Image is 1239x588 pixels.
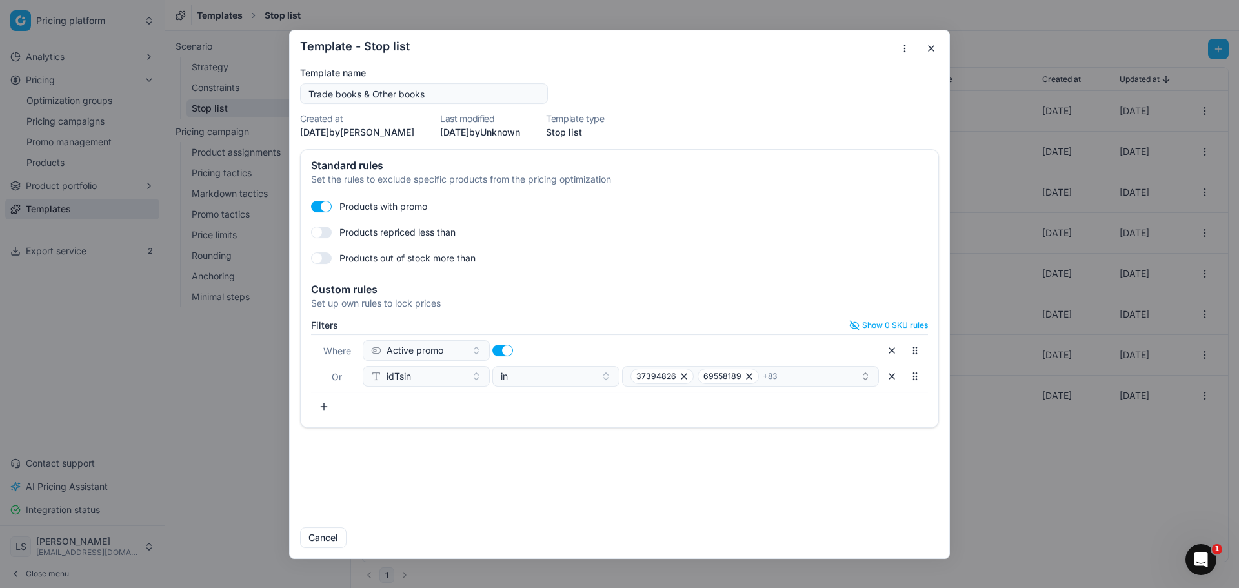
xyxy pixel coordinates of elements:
span: Active promo [387,344,443,357]
iframe: Intercom live chat [1185,544,1216,575]
label: Products repriced less than [339,226,456,239]
div: Set the rules to exclude specific products from the pricing optimization [311,173,928,186]
h2: Template - Stop list [300,41,410,52]
button: Show 0 SKU rules [849,320,928,330]
button: 3739482669558189+83 [622,366,879,387]
label: Products with promo [339,200,427,213]
span: 1 [1212,544,1222,554]
span: Stop list [546,127,582,137]
span: idTsin [387,370,411,383]
span: in [501,370,508,383]
span: 69558189 [703,371,741,381]
span: + 83 [763,371,777,381]
span: Or [332,371,342,382]
button: Cancel [300,527,347,547]
label: Template name [300,66,548,79]
span: [DATE] by Unknown [440,127,520,137]
div: Set up own rules to lock prices [311,297,928,310]
label: Filters [311,321,338,330]
span: Where [323,345,351,356]
div: Custom rules [311,284,928,294]
span: 37394826 [636,371,676,381]
label: Products out of stock more than [339,252,476,265]
span: [DATE] by [PERSON_NAME] [300,127,414,137]
dt: Created at [300,114,414,123]
div: Standard rules [311,160,928,170]
dt: Template type [546,114,604,123]
dt: Last modified [440,114,520,123]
